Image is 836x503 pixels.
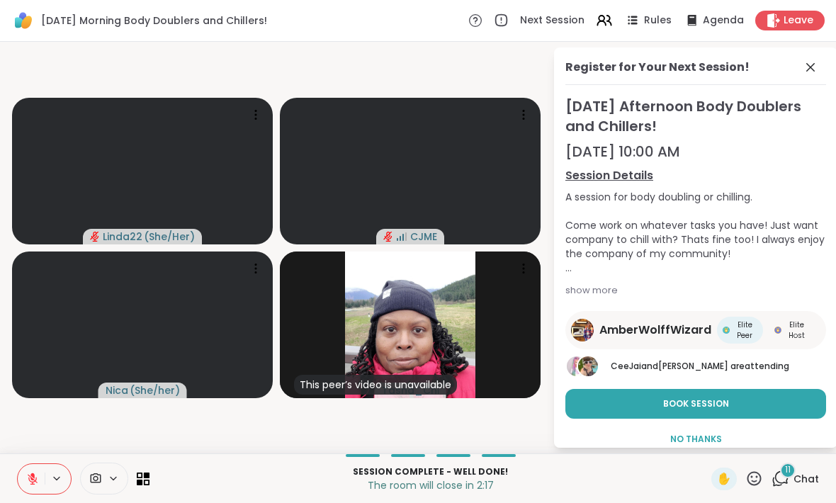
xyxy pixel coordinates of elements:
[565,142,826,162] div: [DATE] 10:00 AM
[158,478,703,492] p: The room will close in 2:17
[565,190,826,275] div: A session for body doubling or chilling. Come work on whatever tasks you have! Just want company ...
[599,322,711,339] span: AmberWolffWizard
[717,470,731,487] span: ✋
[103,230,142,244] span: Linda22
[567,356,587,376] img: CeeJai
[723,327,730,334] img: Elite Peer
[41,13,267,28] span: [DATE] Morning Body Doublers and Chillers!
[565,283,826,298] div: show more
[571,319,594,341] img: AmberWolffWizard
[383,232,393,242] span: audio-muted
[733,320,757,341] span: Elite Peer
[578,356,598,376] img: Adrienne_QueenOfTheDawn
[520,13,584,28] span: Next Session
[611,360,658,372] span: CeeJai and
[670,433,722,446] span: No Thanks
[565,59,750,76] div: Register for Your Next Session!
[565,96,826,136] span: [DATE] Afternoon Body Doublers and Chillers!
[793,472,819,486] span: Chat
[663,397,729,410] span: Book Session
[565,389,826,419] button: Book Session
[106,383,128,397] span: Nica
[294,375,457,395] div: This peer’s video is unavailable
[658,360,728,372] span: [PERSON_NAME]
[785,464,791,476] span: 11
[90,232,100,242] span: audio-muted
[784,320,809,341] span: Elite Host
[565,167,826,184] a: Session Details
[784,13,813,28] span: Leave
[130,383,180,397] span: ( She/her )
[345,252,475,398] img: Tasha_Chi
[565,424,826,454] button: No Thanks
[410,230,437,244] span: CJME
[611,360,826,373] p: are attending
[565,311,826,349] a: AmberWolffWizardAmberWolffWizardElite PeerElite PeerElite HostElite Host
[703,13,744,28] span: Agenda
[158,465,703,478] p: Session Complete - well done!
[774,327,781,334] img: Elite Host
[144,230,195,244] span: ( She/Her )
[11,9,35,33] img: ShareWell Logomark
[644,13,672,28] span: Rules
